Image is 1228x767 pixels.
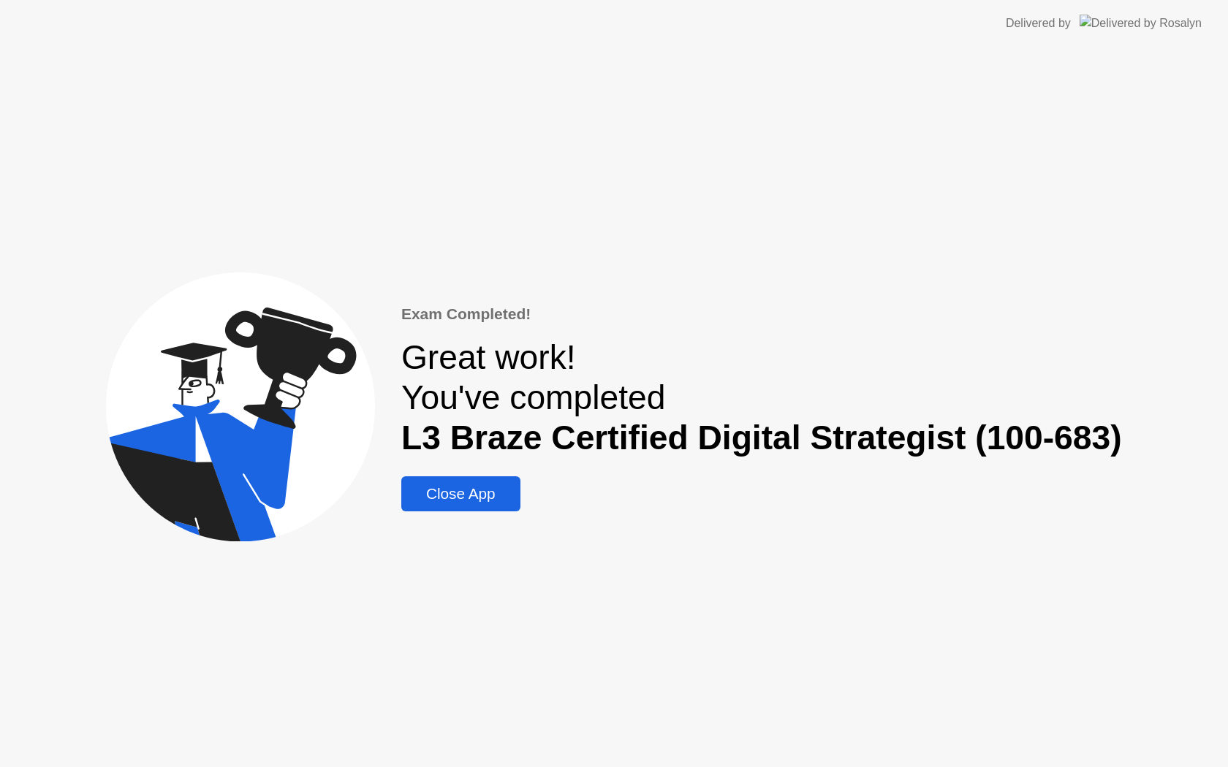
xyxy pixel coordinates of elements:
div: Delivered by [1006,15,1071,32]
img: Delivered by Rosalyn [1080,15,1202,31]
div: Exam Completed! [401,302,1122,326]
b: L3 Braze Certified Digital Strategist (100-683) [401,419,1122,457]
div: Great work! You've completed [401,337,1122,459]
div: Close App [406,485,516,503]
button: Close App [401,476,520,511]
